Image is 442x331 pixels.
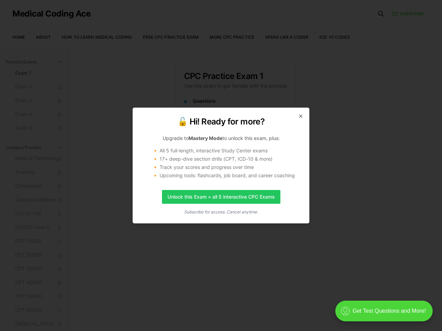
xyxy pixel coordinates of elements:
strong: Mastery Mode [189,135,222,141]
li: 🔸 Upcoming tools: flashcards, job board, and career coaching [152,172,301,179]
a: Unlock this Exam + all 5 interactive CPC Exams [162,190,280,204]
h2: 🔓 Hi! Ready for more? [141,116,301,127]
li: 🔸 Track your scores and progress over time [152,164,301,171]
li: 🔸 17+ deep-dive section drills (CPT, ICD-10 & more) [152,156,301,162]
i: Subscribe for access. Cancel anytime. [184,209,258,214]
li: 🔸 All 5 full-length, interactive Study Center exams [152,147,301,154]
p: Upgrade to to unlock this exam, plus: [141,135,301,142]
